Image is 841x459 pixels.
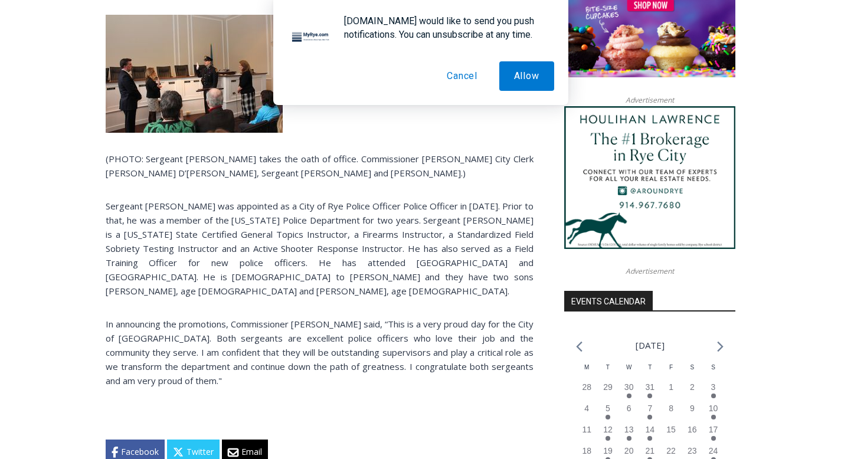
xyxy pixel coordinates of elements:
em: Has events [711,415,716,419]
time: 14 [646,425,655,434]
time: 12 [603,425,613,434]
p: (PHOTO: Sergeant [PERSON_NAME] takes the oath of office. Commissioner [PERSON_NAME] City Clerk [P... [106,152,534,180]
a: Next month [717,341,724,352]
img: notification icon [287,14,335,61]
time: 21 [646,446,655,455]
span: W [626,364,631,371]
time: 18 [582,446,591,455]
time: 31 [646,382,655,392]
time: 4 [584,404,589,413]
div: Thursday [640,363,661,381]
div: [DOMAIN_NAME] would like to send you push notifications. You can unsubscribe at any time. [335,14,554,41]
time: 24 [709,446,718,455]
time: 9 [690,404,695,413]
button: 7 Has events [640,402,661,424]
time: 22 [666,446,676,455]
time: 8 [669,404,673,413]
a: Previous month [576,341,583,352]
button: 15 [660,424,682,445]
span: F [669,364,673,371]
a: Book [PERSON_NAME]'s Good Humor for Your Event [351,4,426,54]
time: 15 [666,425,676,434]
li: [DATE] [636,337,665,353]
div: Apply Now <> summer and RHS senior internships available [298,1,558,114]
h4: Book [PERSON_NAME]'s Good Humor for Your Event [359,12,411,45]
button: 2 [682,381,703,402]
div: Tuesday [597,363,619,381]
button: 11 [576,424,597,445]
em: Has events [627,436,631,441]
span: T [648,364,652,371]
button: 9 [682,402,703,424]
time: 11 [582,425,591,434]
p: Sergeant [PERSON_NAME] was appointed as a City of Rye Police Officer Police Officer in [DATE]. Pr... [106,199,534,298]
time: 30 [624,382,634,392]
div: Saturday [682,363,703,381]
button: 10 Has events [703,402,724,424]
span: M [584,364,589,371]
button: Allow [499,61,554,91]
button: 16 [682,424,703,445]
button: 5 Has events [597,402,619,424]
div: "Chef [PERSON_NAME] omakase menu is nirvana for lovers of great Japanese food." [121,74,168,141]
button: 6 [619,402,640,424]
em: Has events [606,415,610,419]
button: 4 [576,402,597,424]
time: 20 [624,446,634,455]
button: 14 Has events [640,424,661,445]
em: Has events [647,394,652,398]
div: No Generators on Trucks so No Noise or Pollution [77,21,292,32]
a: Intern @ [DOMAIN_NAME] [284,114,572,147]
span: T [606,364,610,371]
em: Has events [711,394,716,398]
button: 13 Has events [619,424,640,445]
time: 2 [690,382,695,392]
button: Cancel [432,61,492,91]
time: 29 [603,382,613,392]
time: 1 [669,382,673,392]
button: 17 Has events [703,424,724,445]
time: 10 [709,404,718,413]
button: 12 Has events [597,424,619,445]
h2: Events Calendar [564,291,653,311]
time: 28 [582,382,591,392]
em: Has events [711,436,716,441]
span: Intern @ [DOMAIN_NAME] [309,117,547,144]
div: Sunday [703,363,724,381]
div: Wednesday [619,363,640,381]
button: 30 Has events [619,381,640,402]
a: Open Tues. - Sun. [PHONE_NUMBER] [1,119,119,147]
button: 29 [597,381,619,402]
button: 31 Has events [640,381,661,402]
span: Open Tues. - Sun. [PHONE_NUMBER] [32,122,87,144]
span: S [711,364,715,371]
time: 17 [709,425,718,434]
time: 23 [688,446,697,455]
button: 1 [660,381,682,402]
button: 28 [576,381,597,402]
time: 16 [688,425,697,434]
time: 19 [603,446,613,455]
em: Has events [647,415,652,419]
button: 8 [660,402,682,424]
time: 7 [647,404,652,413]
div: Friday [660,363,682,381]
time: 6 [627,404,631,413]
button: 3 Has events [703,381,724,402]
time: 5 [606,404,610,413]
p: In announcing the promotions, Commissioner [PERSON_NAME] said, “This is a very proud day for the ... [106,317,534,388]
em: Has events [627,394,631,398]
em: Has events [606,436,610,441]
time: 3 [711,382,716,392]
span: S [690,364,694,371]
img: Houlihan Lawrence The #1 Brokerage in Rye City [564,106,735,249]
span: Advertisement [614,265,686,277]
em: Has events [647,436,652,441]
div: Monday [576,363,597,381]
time: 13 [624,425,634,434]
